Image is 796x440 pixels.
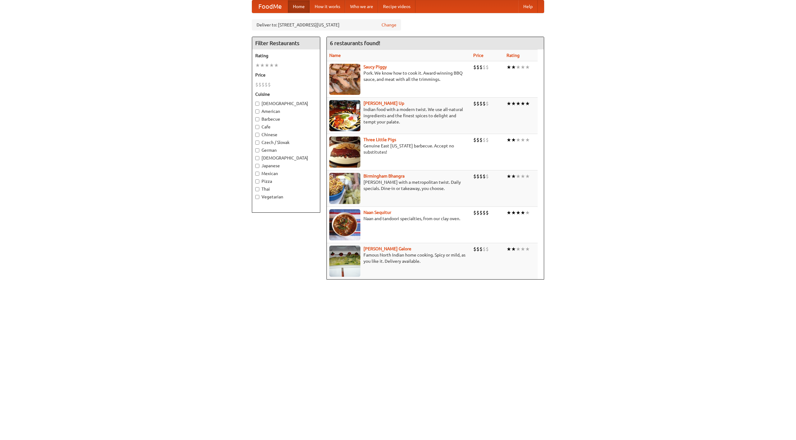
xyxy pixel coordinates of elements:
[363,174,405,178] a: Birmingham Bhangra
[255,148,259,152] input: German
[479,137,483,143] li: $
[507,100,511,107] li: ★
[258,81,261,88] li: $
[363,137,396,142] b: Three Little Pigs
[329,100,360,131] img: curryup.jpg
[255,178,317,184] label: Pizza
[525,246,530,252] li: ★
[265,62,269,69] li: ★
[255,100,317,107] label: [DEMOGRAPHIC_DATA]
[476,100,479,107] li: $
[255,125,259,129] input: Cafe
[507,173,511,180] li: ★
[255,156,259,160] input: [DEMOGRAPHIC_DATA]
[255,72,317,78] h5: Price
[516,209,521,216] li: ★
[483,209,486,216] li: $
[473,173,476,180] li: $
[476,246,479,252] li: $
[255,139,317,146] label: Czech / Slovak
[329,173,360,204] img: bhangra.jpg
[255,186,317,192] label: Thai
[329,143,468,155] p: Genuine East [US_STATE] barbecue. Accept no substitutes!
[479,246,483,252] li: $
[274,62,279,69] li: ★
[479,209,483,216] li: $
[525,64,530,71] li: ★
[255,163,317,169] label: Japanese
[483,173,486,180] li: $
[486,246,489,252] li: $
[345,0,378,13] a: Who we are
[507,209,511,216] li: ★
[255,62,260,69] li: ★
[255,124,317,130] label: Cafe
[329,246,360,277] img: currygalore.jpg
[473,137,476,143] li: $
[511,173,516,180] li: ★
[476,209,479,216] li: $
[363,101,404,106] a: [PERSON_NAME] Up
[483,100,486,107] li: $
[255,155,317,161] label: [DEMOGRAPHIC_DATA]
[255,132,317,138] label: Chinese
[521,137,525,143] li: ★
[252,0,288,13] a: FoodMe
[516,100,521,107] li: ★
[255,117,259,121] input: Barbecue
[483,64,486,71] li: $
[255,164,259,168] input: Japanese
[525,137,530,143] li: ★
[265,81,268,88] li: $
[363,246,411,251] a: [PERSON_NAME] Galore
[516,137,521,143] li: ★
[521,246,525,252] li: ★
[255,81,258,88] li: $
[329,70,468,82] p: Pork. We know how to cook it. Award-winning BBQ sauce, and meat with all the trimmings.
[473,100,476,107] li: $
[521,209,525,216] li: ★
[511,246,516,252] li: ★
[473,246,476,252] li: $
[255,108,317,114] label: American
[521,100,525,107] li: ★
[261,81,265,88] li: $
[363,64,387,69] a: Saucy Piggy
[483,246,486,252] li: $
[255,170,317,177] label: Mexican
[255,172,259,176] input: Mexican
[382,22,396,28] a: Change
[329,209,360,240] img: naansequitur.jpg
[525,209,530,216] li: ★
[255,194,317,200] label: Vegetarian
[378,0,415,13] a: Recipe videos
[329,64,360,95] img: saucy.jpg
[255,116,317,122] label: Barbecue
[473,53,484,58] a: Price
[252,37,320,49] h4: Filter Restaurants
[260,62,265,69] li: ★
[363,210,391,215] a: Naan Sequitur
[329,215,468,222] p: Naan and tandoori specialties, from our clay oven.
[486,64,489,71] li: $
[507,137,511,143] li: ★
[288,0,310,13] a: Home
[255,187,259,191] input: Thai
[521,173,525,180] li: ★
[511,64,516,71] li: ★
[329,252,468,264] p: Famous North Indian home cooking. Spicy or mild, as you like it. Delivery available.
[518,0,538,13] a: Help
[255,141,259,145] input: Czech / Slovak
[479,100,483,107] li: $
[486,173,489,180] li: $
[479,64,483,71] li: $
[511,137,516,143] li: ★
[255,102,259,106] input: [DEMOGRAPHIC_DATA]
[516,246,521,252] li: ★
[521,64,525,71] li: ★
[255,133,259,137] input: Chinese
[476,173,479,180] li: $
